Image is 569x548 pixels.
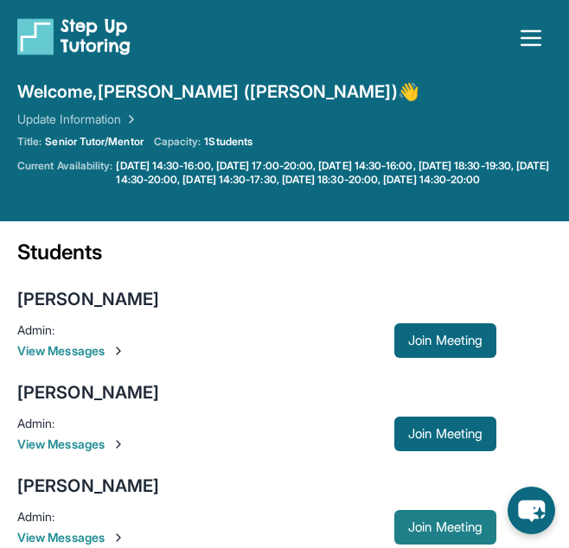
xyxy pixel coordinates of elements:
span: 1 Students [204,135,253,149]
button: Join Meeting [394,510,496,545]
span: Senior Tutor/Mentor [45,135,143,149]
img: Chevron-Right [112,344,125,358]
a: Update Information [17,111,138,128]
button: chat-button [508,487,555,534]
div: [PERSON_NAME] [17,380,159,405]
button: Join Meeting [394,417,496,451]
span: Admin : [17,322,54,337]
span: View Messages [17,342,394,360]
img: logo [17,17,131,55]
div: Students [17,239,496,277]
div: [PERSON_NAME] [17,474,159,498]
span: Join Meeting [408,335,483,346]
span: View Messages [17,436,394,453]
span: Title: [17,135,42,149]
a: [DATE] 14:30-16:00, [DATE] 17:00-20:00, [DATE] 14:30-16:00, [DATE] 18:30-19:30, [DATE] 14:30-20:0... [116,159,552,187]
img: Chevron-Right [112,437,125,451]
img: Chevron-Right [112,531,125,545]
span: Join Meeting [408,522,483,532]
div: [PERSON_NAME] [17,287,159,311]
img: Chevron Right [121,111,138,128]
span: Current Availability: [17,159,112,187]
span: Admin : [17,416,54,430]
button: Join Meeting [394,323,496,358]
span: Admin : [17,509,54,524]
span: Join Meeting [408,429,483,439]
span: Welcome, [PERSON_NAME] ([PERSON_NAME]) 👋 [17,80,419,104]
span: View Messages [17,529,394,546]
span: Capacity: [154,135,201,149]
